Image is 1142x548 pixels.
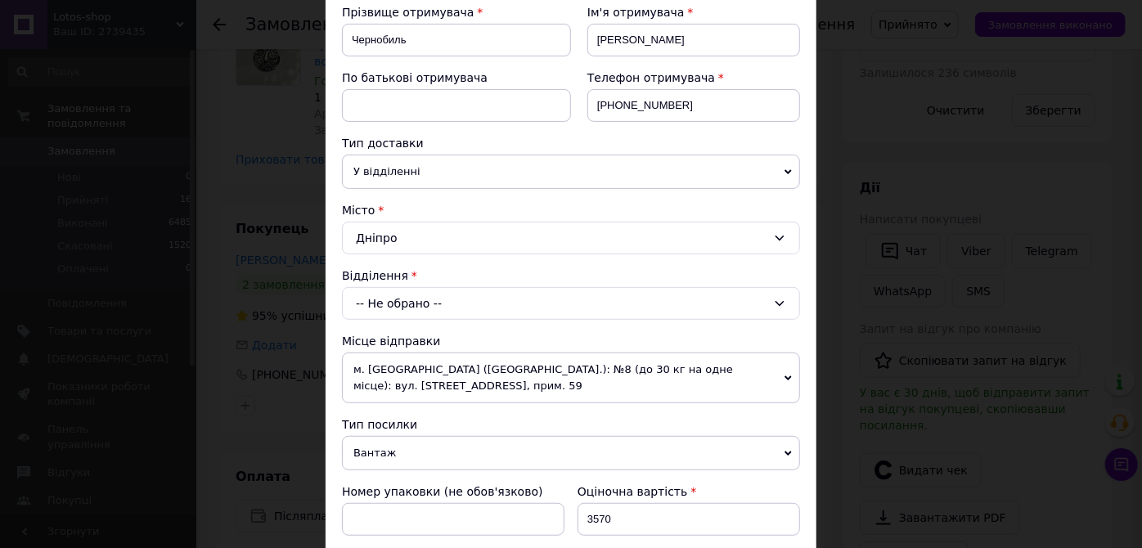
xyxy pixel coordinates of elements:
div: Дніпро [342,222,800,254]
span: Тип доставки [342,137,424,150]
div: Оціночна вартість [578,483,800,500]
span: По батькові отримувача [342,71,488,84]
span: Тип посилки [342,418,417,431]
div: Номер упаковки (не обов'язково) [342,483,564,500]
span: м. [GEOGRAPHIC_DATA] ([GEOGRAPHIC_DATA].): №8 (до 30 кг на одне місце): вул. [STREET_ADDRESS], пр... [342,353,800,403]
div: -- Не обрано -- [342,287,800,320]
span: Телефон отримувача [587,71,715,84]
span: Прізвище отримувача [342,6,474,19]
span: Ім'я отримувача [587,6,685,19]
span: Вантаж [342,436,800,470]
span: Місце відправки [342,335,441,348]
div: Місто [342,202,800,218]
div: Відділення [342,267,800,284]
span: У відділенні [342,155,800,189]
input: +380 [587,89,800,122]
